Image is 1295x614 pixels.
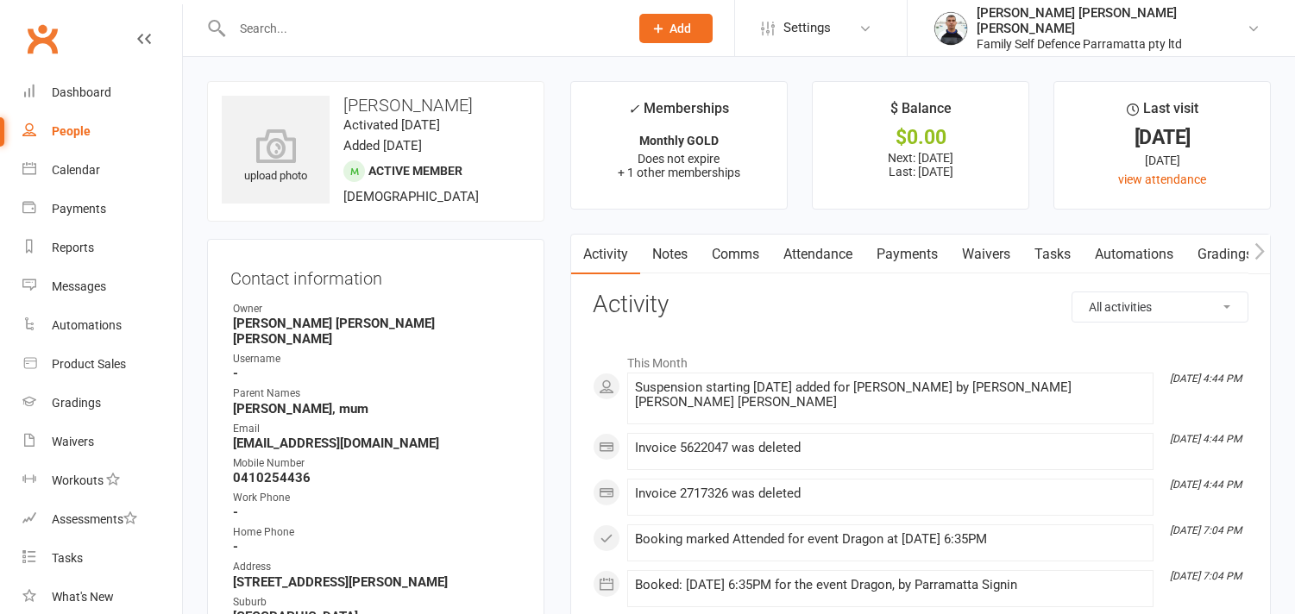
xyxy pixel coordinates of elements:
[52,124,91,138] div: People
[593,345,1248,373] li: This Month
[52,85,111,99] div: Dashboard
[233,539,521,554] strong: -
[52,357,126,371] div: Product Sales
[222,96,530,115] h3: [PERSON_NAME]
[635,578,1146,592] div: Booked: [DATE] 6:35PM for the event Dragon, by Parramatta Signin
[233,455,521,472] div: Mobile Number
[52,163,100,177] div: Calendar
[593,291,1248,318] h3: Activity
[22,229,182,267] a: Reports
[52,318,122,332] div: Automations
[233,524,521,541] div: Home Phone
[977,36,1247,52] div: Family Self Defence Parramatta pty ltd
[1170,524,1242,536] i: [DATE] 7:04 PM
[52,473,104,487] div: Workouts
[233,421,521,437] div: Email
[22,112,182,151] a: People
[1170,479,1242,491] i: [DATE] 4:44 PM
[635,532,1146,547] div: Booking marked Attended for event Dragon at [DATE] 6:35PM
[1170,433,1242,445] i: [DATE] 4:44 PM
[22,345,182,384] a: Product Sales
[22,73,182,112] a: Dashboard
[21,17,64,60] a: Clubworx
[783,9,831,47] span: Settings
[233,351,521,367] div: Username
[1170,570,1242,582] i: [DATE] 7:04 PM
[52,435,94,448] div: Waivers
[635,486,1146,501] div: Invoice 2717326 was deleted
[233,470,521,486] strong: 0410254436
[828,151,1013,179] p: Next: [DATE] Last: [DATE]
[343,138,422,153] time: Added [DATE]
[52,590,114,604] div: What's New
[233,401,521,417] strong: [PERSON_NAME], mum
[934,11,968,46] img: thumb_image1668055740.png
[22,461,182,500] a: Workouts
[233,574,521,590] strong: [STREET_ADDRESS][PERSON_NAME]
[233,490,521,506] div: Work Phone
[1022,235,1083,274] a: Tasks
[343,117,440,133] time: Activated [DATE]
[638,152,720,166] span: Does not expire
[222,128,330,185] div: upload photo
[22,306,182,345] a: Automations
[233,301,521,317] div: Owner
[22,500,182,539] a: Assessments
[368,164,462,178] span: Active member
[700,235,771,274] a: Comms
[233,435,521,451] strong: [EMAIL_ADDRESS][DOMAIN_NAME]
[233,594,521,611] div: Suburb
[233,385,521,402] div: Parent Names
[52,551,83,565] div: Tasks
[22,151,182,190] a: Calendar
[52,396,101,410] div: Gradings
[233,504,521,520] strong: -
[1083,235,1185,274] a: Automations
[233,559,521,575] div: Address
[628,101,639,117] i: ✓
[1118,172,1206,186] a: view attendance
[670,22,691,35] span: Add
[22,539,182,578] a: Tasks
[639,14,713,43] button: Add
[1070,128,1254,147] div: [DATE]
[628,97,729,129] div: Memberships
[343,189,479,204] span: [DEMOGRAPHIC_DATA]
[771,235,864,274] a: Attendance
[22,423,182,461] a: Waivers
[233,316,521,347] strong: [PERSON_NAME] [PERSON_NAME] [PERSON_NAME]
[977,5,1247,36] div: [PERSON_NAME] [PERSON_NAME] [PERSON_NAME]
[640,235,700,274] a: Notes
[52,279,106,293] div: Messages
[639,134,719,147] strong: Monthly GOLD
[571,235,640,274] a: Activity
[52,202,106,216] div: Payments
[22,384,182,423] a: Gradings
[950,235,1022,274] a: Waivers
[233,366,521,381] strong: -
[230,262,521,288] h3: Contact information
[635,380,1146,410] div: Suspension starting [DATE] added for [PERSON_NAME] by [PERSON_NAME] [PERSON_NAME] [PERSON_NAME]
[1070,151,1254,170] div: [DATE]
[52,512,137,526] div: Assessments
[227,16,617,41] input: Search...
[618,166,740,179] span: + 1 other memberships
[1170,373,1242,385] i: [DATE] 4:44 PM
[890,97,952,128] div: $ Balance
[52,241,94,254] div: Reports
[22,190,182,229] a: Payments
[22,267,182,306] a: Messages
[635,441,1146,455] div: Invoice 5622047 was deleted
[828,128,1013,147] div: $0.00
[1127,97,1198,128] div: Last visit
[864,235,950,274] a: Payments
